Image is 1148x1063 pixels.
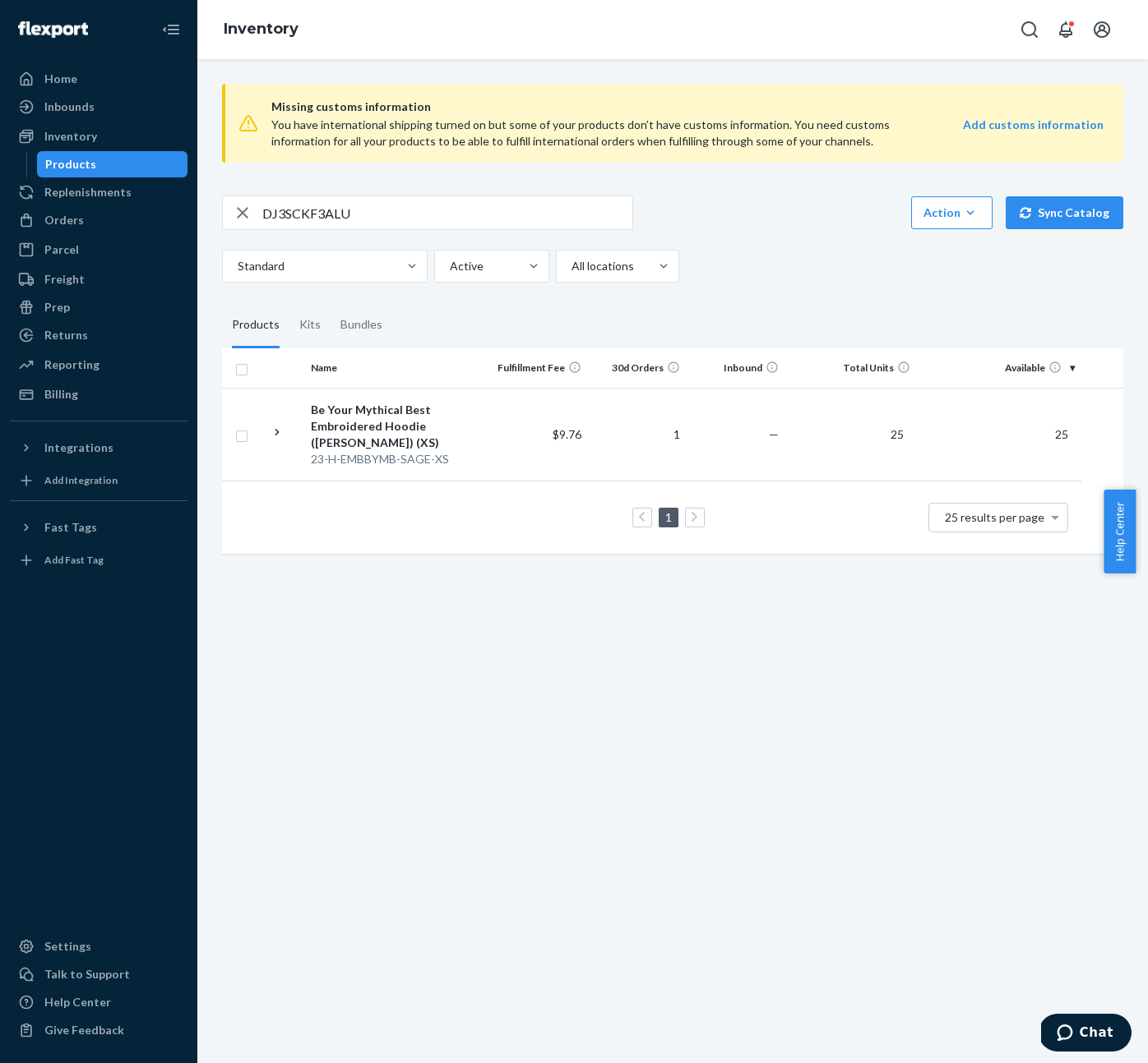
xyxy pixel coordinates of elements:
[44,473,118,487] div: Add Integration
[553,427,581,441] span: $9.76
[44,938,91,955] div: Settings
[963,117,1104,131] strong: Add customs information
[1006,196,1123,229] button: Sync Catalog
[311,402,483,451] div: Be Your Mythical Best Embroidered Hoodie ([PERSON_NAME]) (XS)
[10,514,187,541] button: Fast Tags
[570,258,572,274] input: All locations
[44,128,97,145] div: Inventory
[45,156,96,173] div: Products
[44,271,85,288] div: Freight
[44,299,70,315] div: Prep
[10,266,187,292] a: Freight
[1041,1014,1132,1055] iframe: Opens a widget where you can chat to one of our agents
[299,302,321,348] div: Kits
[1086,13,1118,46] button: Open account menu
[44,212,84,228] div: Orders
[262,196,632,229] input: Search inventory by name or sku
[785,348,917,388] th: Total Units
[271,117,937,150] div: You have international shipping turned on but some of your products don’t have customs informatio...
[10,294,187,320] a: Prep
[304,348,489,388] th: Name
[10,1017,187,1043] button: Give Feedback
[687,348,785,388] th: Inbound
[10,989,187,1015] a: Help Center
[923,205,980,221] div: Action
[911,196,993,229] button: Action
[10,933,187,959] a: Settings
[945,510,1044,524] span: 25 results per page
[917,348,1081,388] th: Available
[211,6,312,53] ol: breadcrumbs
[236,258,238,274] input: Standard
[10,322,187,348] a: Returns
[44,553,104,567] div: Add Fast Tag
[662,510,675,524] a: Page 1 is your current page
[10,961,187,987] button: Talk to Support
[588,348,687,388] th: 30d Orders
[10,381,187,407] a: Billing
[155,13,187,46] button: Close Navigation
[1013,13,1046,46] button: Open Search Box
[10,467,187,494] a: Add Integration
[10,352,187,378] a: Reporting
[44,71,77,87] div: Home
[44,994,111,1010] div: Help Center
[18,21,88,38] img: Flexport logo
[311,451,483,467] div: 23-H-EMBBYMB-SAGE-XS
[232,302,280,348] div: Products
[489,348,588,388] th: Fulfillment Fee
[10,94,187,120] a: Inbounds
[1048,427,1075,441] span: 25
[1049,13,1082,46] button: Open notifications
[10,237,187,263] a: Parcel
[44,386,78,403] div: Billing
[44,99,95,115] div: Inbounds
[448,258,450,274] input: Active
[44,519,97,536] div: Fast Tags
[588,388,687,481] td: 1
[10,547,187,573] a: Add Fast Tag
[44,966,130,982] div: Talk to Support
[884,427,910,441] span: 25
[44,327,88,343] div: Returns
[10,207,187,233] a: Orders
[10,179,187,205] a: Replenishments
[10,123,187,150] a: Inventory
[44,242,79,258] div: Parcel
[44,439,113,456] div: Integrations
[44,1022,124,1038] div: Give Feedback
[340,302,382,348] div: Bundles
[1104,490,1136,573] button: Help Center
[44,357,100,373] div: Reporting
[224,20,299,38] a: Inventory
[44,184,132,200] div: Replenishments
[10,66,187,92] a: Home
[769,427,779,441] span: —
[37,151,188,177] a: Products
[963,117,1104,150] a: Add customs information
[271,97,1104,117] span: Missing customs information
[10,435,187,461] button: Integrations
